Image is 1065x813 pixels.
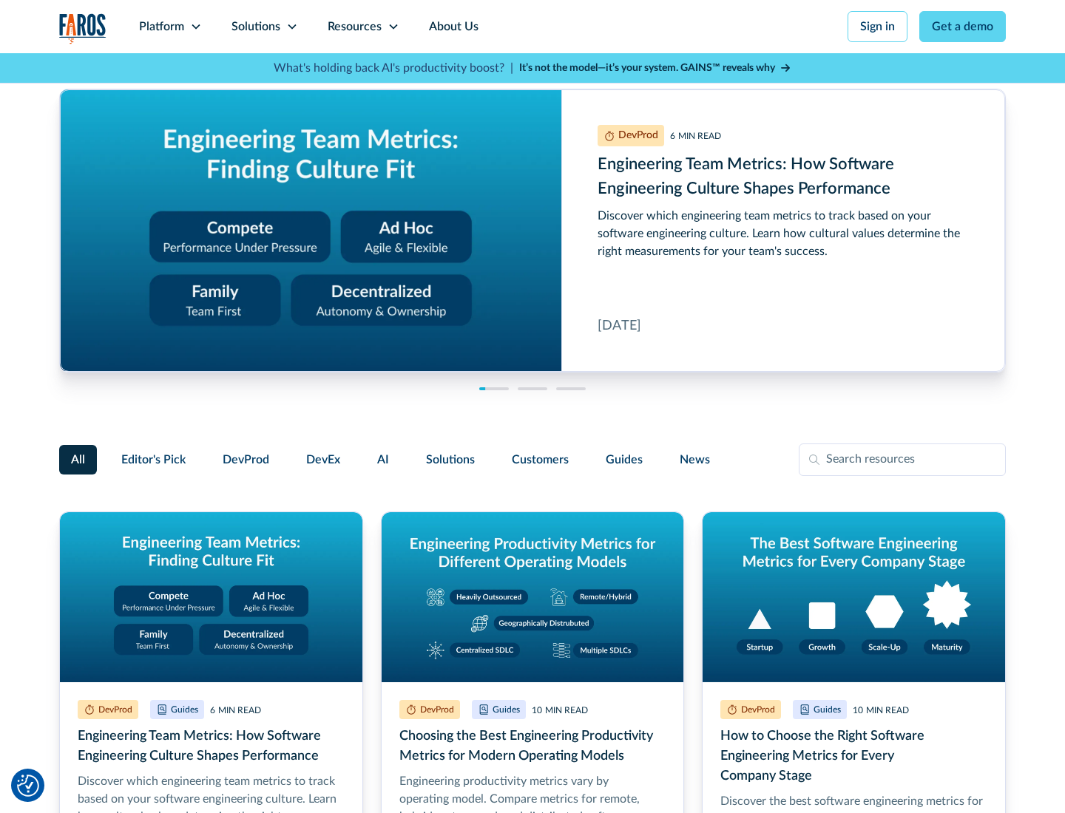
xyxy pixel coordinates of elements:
span: Guides [606,451,643,469]
div: Platform [139,18,184,35]
span: DevEx [306,451,340,469]
span: Solutions [426,451,475,469]
p: What's holding back AI's productivity boost? | [274,59,513,77]
span: Editor's Pick [121,451,186,469]
img: Graphic titled 'Engineering Team Metrics: Finding Culture Fit' with four cultural models: Compete... [60,512,362,682]
img: On blue gradient, graphic titled 'The Best Software Engineering Metrics for Every Company Stage' ... [703,512,1005,682]
div: Solutions [231,18,280,35]
strong: It’s not the model—it’s your system. GAINS™ reveals why [519,63,775,73]
img: Graphic titled 'Engineering productivity metrics for different operating models' showing five mod... [382,512,684,682]
span: Customers [512,451,569,469]
a: Get a demo [919,11,1006,42]
a: It’s not the model—it’s your system. GAINS™ reveals why [519,61,791,76]
a: home [59,13,106,44]
img: Logo of the analytics and reporting company Faros. [59,13,106,44]
a: Engineering Team Metrics: How Software Engineering Culture Shapes Performance [60,89,1005,372]
a: Sign in [848,11,907,42]
span: All [71,451,85,469]
span: AI [377,451,389,469]
div: Resources [328,18,382,35]
div: cms-link [60,89,1005,372]
button: Cookie Settings [17,775,39,797]
img: Revisit consent button [17,775,39,797]
span: News [680,451,710,469]
form: Filter Form [59,443,1006,476]
span: DevProd [223,451,269,469]
input: Search resources [799,443,1006,476]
